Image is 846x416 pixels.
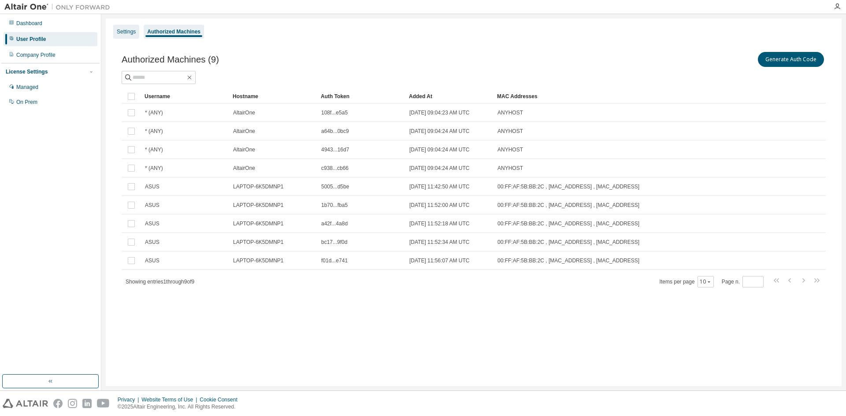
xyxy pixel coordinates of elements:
[233,109,255,116] span: AltairOne
[145,202,160,209] span: ASUS
[145,257,160,264] span: ASUS
[16,20,42,27] div: Dashboard
[758,52,824,67] button: Generate Auth Code
[497,146,523,153] span: ANYHOST
[117,28,136,35] div: Settings
[145,128,163,135] span: * (ANY)
[497,220,639,227] span: 00:FF:AF:5B:BB:2C , [MAC_ADDRESS] , [MAC_ADDRESS]
[233,89,314,103] div: Hostname
[660,276,714,287] span: Items per page
[145,165,163,172] span: * (ANY)
[145,183,160,190] span: ASUS
[497,183,639,190] span: 00:FF:AF:5B:BB:2C , [MAC_ADDRESS] , [MAC_ADDRESS]
[145,220,160,227] span: ASUS
[497,165,523,172] span: ANYHOST
[118,396,141,403] div: Privacy
[409,239,470,246] span: [DATE] 11:52:34 AM UTC
[497,257,639,264] span: 00:FF:AF:5B:BB:2C , [MAC_ADDRESS] , [MAC_ADDRESS]
[145,109,163,116] span: * (ANY)
[409,202,470,209] span: [DATE] 11:52:00 AM UTC
[3,399,48,408] img: altair_logo.svg
[233,257,284,264] span: LAPTOP-6K5DMNP1
[722,276,764,287] span: Page n.
[82,399,92,408] img: linkedin.svg
[118,403,243,411] p: © 2025 Altair Engineering, Inc. All Rights Reserved.
[145,146,163,153] span: * (ANY)
[497,128,523,135] span: ANYHOST
[409,183,470,190] span: [DATE] 11:42:50 AM UTC
[321,220,348,227] span: a42f...4a8d
[68,399,77,408] img: instagram.svg
[141,396,200,403] div: Website Terms of Use
[321,165,349,172] span: c938...cb66
[233,202,284,209] span: LAPTOP-6K5DMNP1
[233,183,284,190] span: LAPTOP-6K5DMNP1
[321,146,349,153] span: 4943...16d7
[16,36,46,43] div: User Profile
[497,202,639,209] span: 00:FF:AF:5B:BB:2C , [MAC_ADDRESS] , [MAC_ADDRESS]
[233,165,255,172] span: AltairOne
[321,89,402,103] div: Auth Token
[409,257,470,264] span: [DATE] 11:56:07 AM UTC
[321,257,348,264] span: f01d...e741
[6,68,48,75] div: License Settings
[233,239,284,246] span: LAPTOP-6K5DMNP1
[321,239,347,246] span: bc17...9f0d
[147,28,200,35] div: Authorized Machines
[409,146,470,153] span: [DATE] 09:04:24 AM UTC
[409,89,490,103] div: Added At
[16,99,37,106] div: On Prem
[700,278,712,285] button: 10
[145,89,226,103] div: Username
[53,399,63,408] img: facebook.svg
[497,109,523,116] span: ANYHOST
[126,279,194,285] span: Showing entries 1 through 9 of 9
[97,399,110,408] img: youtube.svg
[321,202,348,209] span: 1b70...fba5
[122,55,219,65] span: Authorized Machines (9)
[409,220,470,227] span: [DATE] 11:52:18 AM UTC
[321,183,349,190] span: 5005...d5be
[233,146,255,153] span: AltairOne
[4,3,115,11] img: Altair One
[321,109,348,116] span: 108f...e5a5
[16,52,56,59] div: Company Profile
[145,239,160,246] span: ASUS
[200,396,242,403] div: Cookie Consent
[409,165,470,172] span: [DATE] 09:04:24 AM UTC
[233,220,284,227] span: LAPTOP-6K5DMNP1
[409,128,470,135] span: [DATE] 09:04:24 AM UTC
[497,89,733,103] div: MAC Addresses
[321,128,349,135] span: a64b...0bc9
[16,84,38,91] div: Managed
[233,128,255,135] span: AltairOne
[409,109,470,116] span: [DATE] 09:04:23 AM UTC
[497,239,639,246] span: 00:FF:AF:5B:BB:2C , [MAC_ADDRESS] , [MAC_ADDRESS]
